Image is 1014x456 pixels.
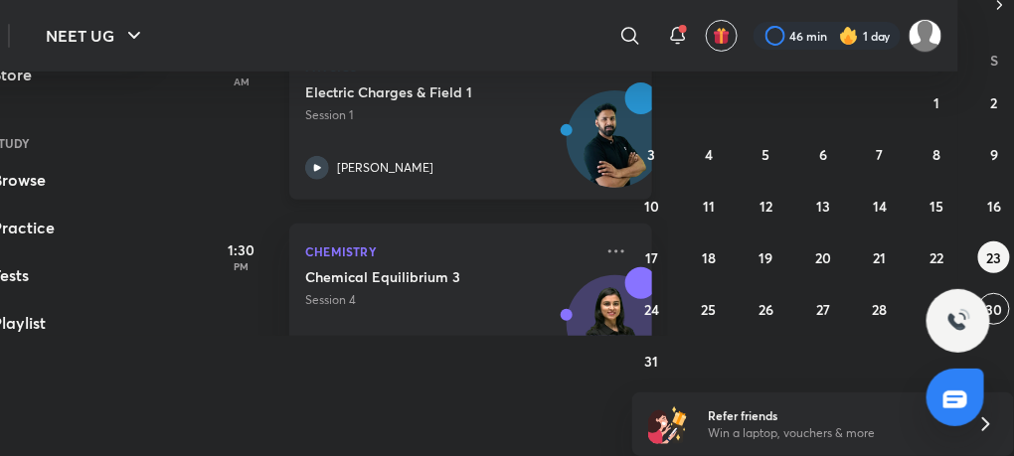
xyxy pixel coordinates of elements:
button: August 3, 2025 [636,138,668,170]
button: August 20, 2025 [807,241,839,273]
abbr: August 16, 2025 [987,197,1001,216]
button: August 21, 2025 [864,241,896,273]
button: August 16, 2025 [978,190,1010,222]
button: August 11, 2025 [693,190,725,222]
img: VAISHNAVI DWIVEDI [909,19,942,53]
p: Session 1 [305,106,592,124]
p: Session 4 [305,291,592,309]
abbr: August 19, 2025 [760,248,773,267]
button: August 5, 2025 [751,138,782,170]
h5: Chemical Equilibrium 3 [305,267,553,287]
img: avatar [713,27,731,45]
img: referral [648,404,688,444]
abbr: August 21, 2025 [874,248,887,267]
abbr: August 5, 2025 [762,145,770,164]
abbr: August 25, 2025 [702,300,717,319]
h5: 1:30 [202,239,281,260]
button: August 8, 2025 [922,138,953,170]
abbr: August 13, 2025 [816,197,830,216]
abbr: August 18, 2025 [702,248,716,267]
button: August 13, 2025 [807,190,839,222]
abbr: August 4, 2025 [705,145,713,164]
button: August 17, 2025 [636,241,668,273]
button: August 22, 2025 [922,241,953,273]
abbr: August 24, 2025 [644,300,659,319]
button: August 30, 2025 [978,293,1010,325]
button: August 31, 2025 [636,345,668,377]
abbr: August 3, 2025 [648,145,656,164]
button: August 1, 2025 [922,86,953,118]
button: August 24, 2025 [636,293,668,325]
button: August 19, 2025 [751,241,782,273]
p: Chemistry [305,239,592,263]
button: August 28, 2025 [864,293,896,325]
abbr: August 28, 2025 [873,300,888,319]
p: Win a laptop, vouchers & more [709,424,953,442]
button: August 15, 2025 [922,190,953,222]
p: AM [202,76,281,87]
button: NEET UG [34,16,158,56]
button: August 4, 2025 [693,138,725,170]
button: August 27, 2025 [807,293,839,325]
abbr: August 1, 2025 [934,93,940,112]
button: August 29, 2025 [922,293,953,325]
button: August 12, 2025 [751,190,782,222]
button: August 6, 2025 [807,138,839,170]
button: August 2, 2025 [978,86,1010,118]
abbr: August 10, 2025 [644,197,659,216]
img: streak [839,26,859,46]
abbr: August 9, 2025 [990,145,998,164]
img: Avatar [568,101,663,197]
h6: Refer friends [709,406,953,424]
img: Avatar [568,286,663,381]
abbr: August 31, 2025 [645,352,659,371]
abbr: August 15, 2025 [930,197,944,216]
abbr: August 27, 2025 [816,300,830,319]
abbr: August 2, 2025 [991,93,998,112]
button: August 25, 2025 [693,293,725,325]
abbr: August 22, 2025 [930,248,944,267]
abbr: August 8, 2025 [933,145,941,164]
abbr: August 7, 2025 [877,145,884,164]
abbr: August 20, 2025 [815,248,831,267]
button: August 9, 2025 [978,138,1010,170]
abbr: August 14, 2025 [873,197,887,216]
button: August 23, 2025 [978,241,1010,273]
h5: Electric Charges & Field 1 [305,82,553,102]
abbr: Saturday [990,51,998,70]
button: August 26, 2025 [751,293,782,325]
abbr: August 11, 2025 [703,197,715,216]
abbr: August 17, 2025 [645,248,658,267]
abbr: August 23, 2025 [987,248,1002,267]
abbr: August 6, 2025 [819,145,827,164]
p: [PERSON_NAME] [337,159,433,177]
button: August 18, 2025 [693,241,725,273]
abbr: August 26, 2025 [759,300,773,319]
p: PM [202,260,281,272]
button: August 14, 2025 [864,190,896,222]
abbr: August 30, 2025 [986,300,1003,319]
abbr: August 29, 2025 [929,300,944,319]
img: ttu [946,309,970,333]
button: August 7, 2025 [864,138,896,170]
abbr: August 12, 2025 [760,197,772,216]
button: avatar [706,20,738,52]
button: August 10, 2025 [636,190,668,222]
